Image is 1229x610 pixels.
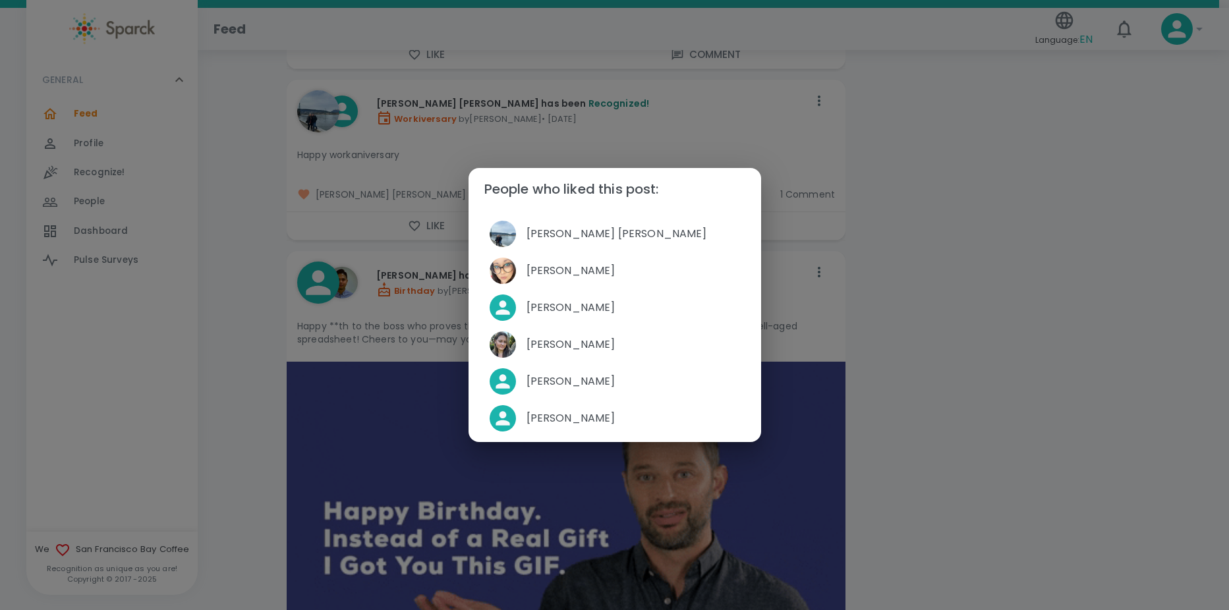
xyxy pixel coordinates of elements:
div: Picture of Anna Belle Heredia[PERSON_NAME] [PERSON_NAME] [479,215,751,252]
div: [PERSON_NAME] [479,363,751,400]
div: Picture of Favi Ruiz[PERSON_NAME] [479,252,751,289]
img: Picture of Mackenzie Vega [490,331,516,358]
span: [PERSON_NAME] [527,300,740,316]
span: [PERSON_NAME] [527,337,740,352]
span: [PERSON_NAME] [527,374,740,389]
div: [PERSON_NAME] [479,289,751,326]
div: [PERSON_NAME] [479,400,751,437]
span: [PERSON_NAME] [527,410,740,426]
img: Picture of Favi Ruiz [490,258,516,284]
div: Picture of Mackenzie Vega[PERSON_NAME] [479,326,751,363]
span: [PERSON_NAME] [PERSON_NAME] [527,226,740,242]
img: Picture of Anna Belle Heredia [490,221,516,247]
h2: People who liked this post: [469,168,761,210]
span: [PERSON_NAME] [527,263,740,279]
